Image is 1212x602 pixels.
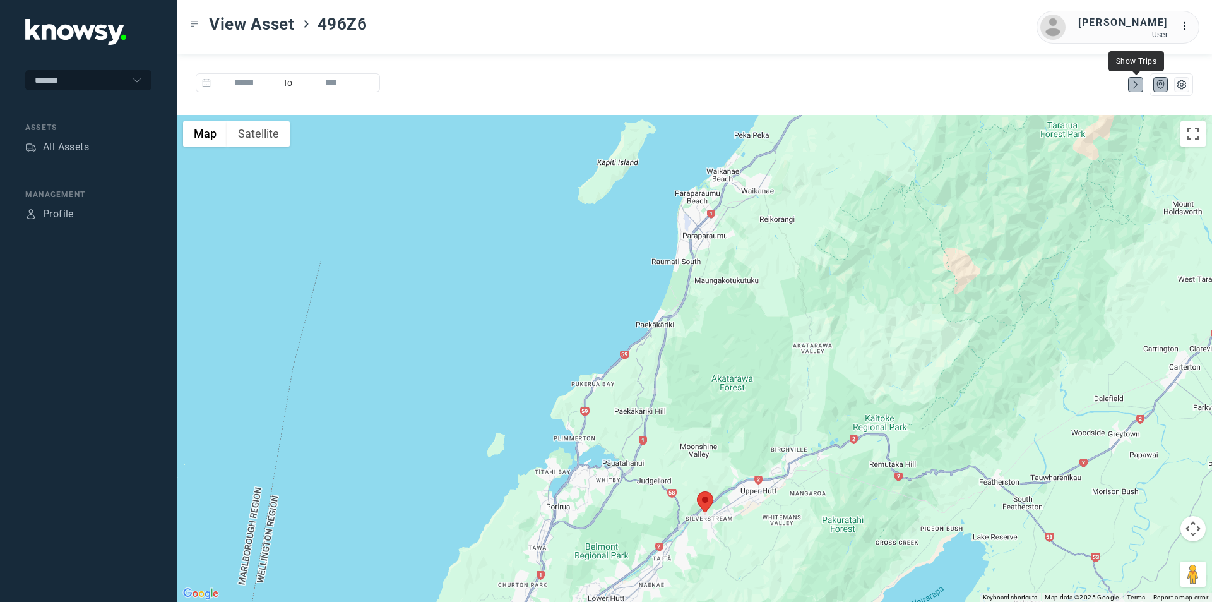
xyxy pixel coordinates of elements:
div: Management [25,189,151,200]
a: Terms (opens in new tab) [1127,594,1146,601]
div: : [1180,19,1196,34]
tspan: ... [1181,21,1194,31]
div: [PERSON_NAME] [1078,15,1168,30]
div: Toggle Menu [190,20,199,28]
button: Show satellite imagery [227,121,290,147]
a: AssetsAll Assets [25,140,89,155]
button: Show street map [183,121,227,147]
div: Profile [43,207,74,222]
button: Toggle fullscreen view [1180,121,1206,147]
img: Google [180,586,222,602]
div: > [301,19,311,29]
button: Map camera controls [1180,516,1206,541]
div: Assets [25,122,151,133]
span: Map data ©2025 Google [1045,594,1119,601]
img: Application Logo [25,19,126,45]
button: Drag Pegman onto the map to open Street View [1180,562,1206,587]
div: All Assets [43,140,89,155]
div: : [1180,19,1196,36]
a: ProfileProfile [25,207,74,222]
span: View Asset [209,13,295,35]
div: Profile [25,208,37,220]
img: avatar.png [1040,15,1066,40]
a: Open this area in Google Maps (opens a new window) [180,586,222,602]
div: Map [1155,79,1167,90]
a: Report a map error [1153,594,1208,601]
div: Assets [25,141,37,153]
span: 496Z6 [318,13,367,35]
span: Show Trips [1116,57,1156,66]
button: Keyboard shortcuts [983,593,1037,602]
span: To [278,73,298,92]
div: User [1078,30,1168,39]
div: List [1176,79,1187,90]
div: Map [1130,79,1141,90]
